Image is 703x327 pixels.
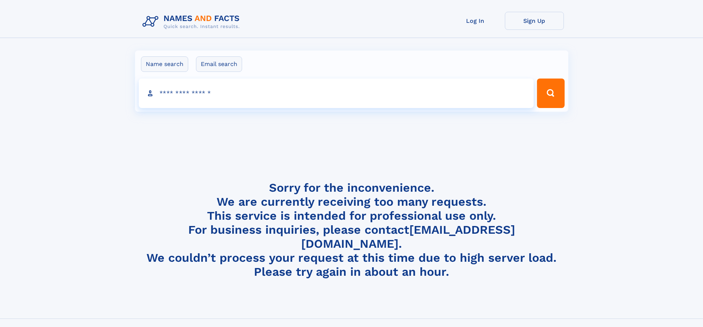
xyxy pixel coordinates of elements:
[301,223,515,251] a: [EMAIL_ADDRESS][DOMAIN_NAME]
[446,12,505,30] a: Log In
[505,12,564,30] a: Sign Up
[139,79,534,108] input: search input
[139,181,564,279] h4: Sorry for the inconvenience. We are currently receiving too many requests. This service is intend...
[537,79,564,108] button: Search Button
[141,56,188,72] label: Name search
[196,56,242,72] label: Email search
[139,12,246,32] img: Logo Names and Facts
